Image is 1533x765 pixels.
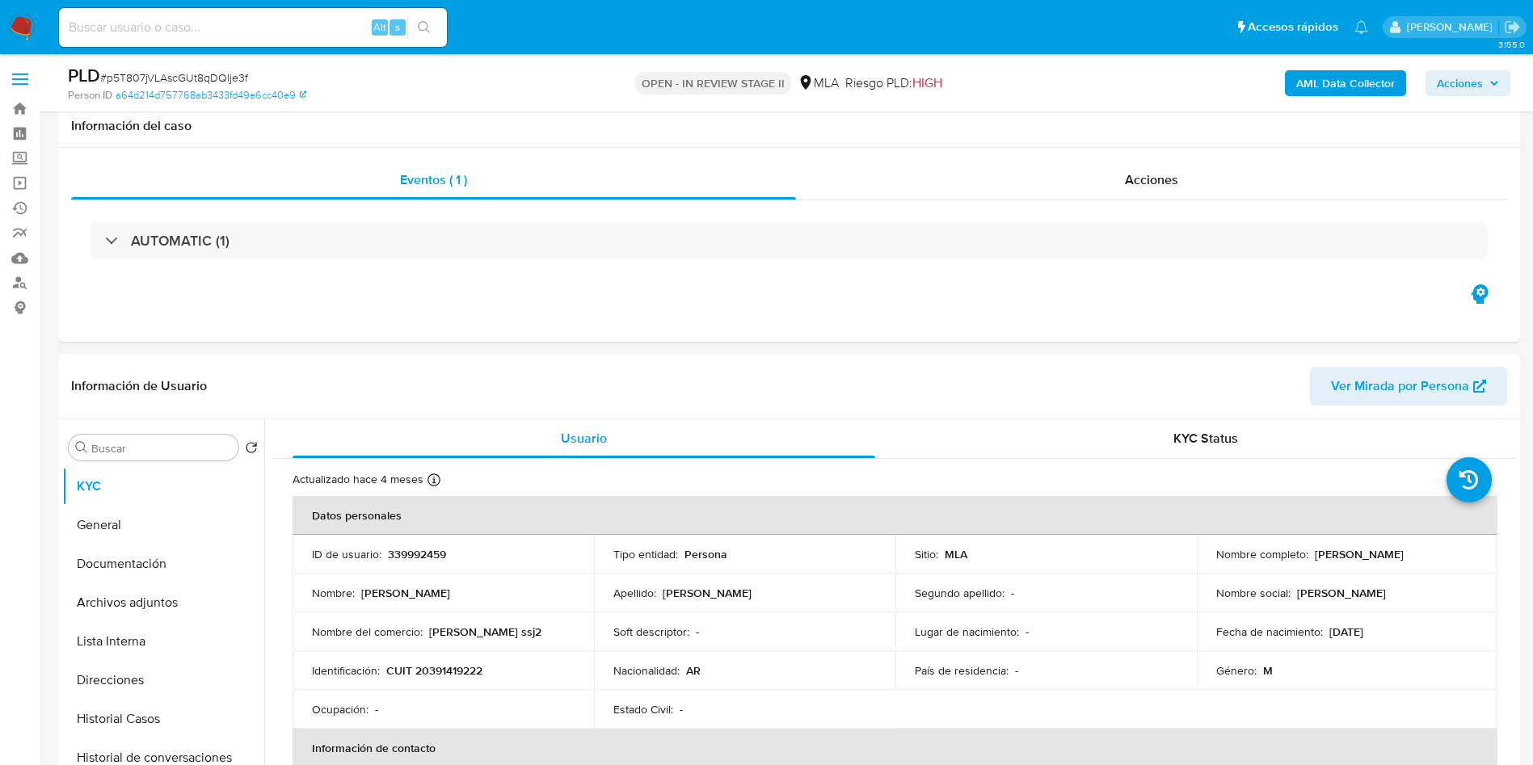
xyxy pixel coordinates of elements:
p: Soft descriptor : [613,624,689,639]
p: - [375,702,378,717]
p: [PERSON_NAME] [663,586,752,600]
span: Ver Mirada por Persona [1331,367,1469,406]
p: Persona [684,547,727,561]
p: Fecha de nacimiento : [1216,624,1323,639]
span: Riesgo PLD: [845,74,942,92]
button: AML Data Collector [1285,70,1406,96]
p: Sitio : [915,547,938,561]
p: valeria.duch@mercadolibre.com [1407,19,1498,35]
p: Nombre completo : [1216,547,1308,561]
p: Segundo apellido : [915,586,1004,600]
span: KYC Status [1173,429,1238,448]
div: MLA [798,74,839,92]
p: Género : [1216,663,1257,678]
button: Direcciones [62,661,264,700]
th: Datos personales [293,496,1497,535]
button: Buscar [75,441,88,454]
span: Alt [373,19,386,35]
span: Eventos ( 1 ) [400,170,467,189]
p: [PERSON_NAME] ssj2 [429,624,541,639]
p: [PERSON_NAME] [361,586,450,600]
p: 339992459 [388,547,446,561]
p: Tipo entidad : [613,547,678,561]
p: - [696,624,699,639]
span: Accesos rápidos [1248,19,1338,36]
p: País de residencia : [915,663,1009,678]
span: # p5T807jVLAscGUt8qDQlje3f [100,69,248,86]
button: Ver Mirada por Persona [1310,367,1507,406]
button: Volver al orden por defecto [245,441,258,459]
h3: AUTOMATIC (1) [131,232,230,250]
p: OPEN - IN REVIEW STAGE II [635,72,791,95]
button: Documentación [62,544,264,583]
button: Lista Interna [62,622,264,661]
h1: Información de Usuario [71,378,207,394]
input: Buscar usuario o caso... [59,17,447,38]
p: - [1011,586,1014,600]
p: [PERSON_NAME] [1315,547,1404,561]
p: - [1026,624,1029,639]
input: Buscar [91,441,232,456]
button: KYC [62,467,264,506]
p: Nacionalidad : [613,663,680,678]
p: [PERSON_NAME] [1297,586,1386,600]
button: Acciones [1426,70,1510,96]
button: General [62,506,264,544]
b: AML Data Collector [1296,70,1395,96]
span: Acciones [1437,70,1483,96]
a: Notificaciones [1354,20,1368,34]
div: AUTOMATIC (1) [91,222,1488,259]
h1: Información del caso [71,118,1507,134]
b: PLD [68,62,100,88]
p: Nombre social : [1216,586,1291,600]
p: Ocupación : [312,702,369,717]
p: MLA [945,547,967,561]
p: Identificación : [312,663,380,678]
button: search-icon [407,16,440,39]
p: [DATE] [1329,624,1363,639]
p: - [1015,663,1018,678]
p: M [1263,663,1273,678]
p: Nombre : [312,586,355,600]
p: - [680,702,683,717]
a: Salir [1504,19,1521,36]
b: Person ID [68,88,112,103]
button: Historial Casos [62,700,264,738]
p: Actualizado hace 4 meses [293,472,423,487]
p: Apellido : [613,586,656,600]
p: Estado Civil : [613,702,673,717]
span: Usuario [561,429,607,448]
span: Acciones [1125,170,1178,189]
p: ID de usuario : [312,547,381,561]
p: Nombre del comercio : [312,624,423,639]
a: a64d214d757768ab3433fd49e6cc40e9 [116,88,306,103]
p: AR [686,663,701,678]
p: Lugar de nacimiento : [915,624,1019,639]
button: Archivos adjuntos [62,583,264,622]
span: s [395,19,400,35]
p: CUIT 20391419222 [386,663,482,678]
span: HIGH [912,74,942,92]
